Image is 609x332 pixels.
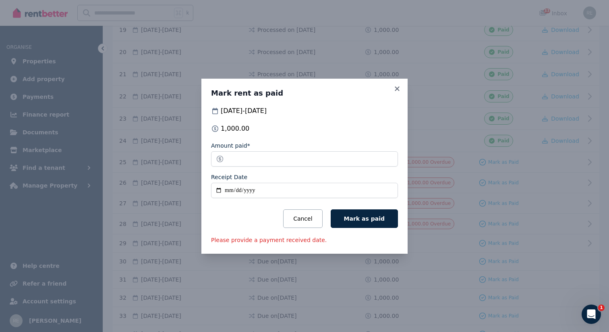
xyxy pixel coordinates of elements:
[283,209,322,228] button: Cancel
[211,88,398,98] h3: Mark rent as paid
[221,124,249,134] span: 1,000.00
[344,215,385,222] span: Mark as paid
[582,305,601,324] iframe: Intercom live chat
[221,106,267,116] span: [DATE] - [DATE]
[211,236,398,244] p: Please provide a payment received date.
[331,209,398,228] button: Mark as paid
[598,305,605,311] span: 1
[211,142,250,150] label: Amount paid*
[211,173,247,181] label: Receipt Date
